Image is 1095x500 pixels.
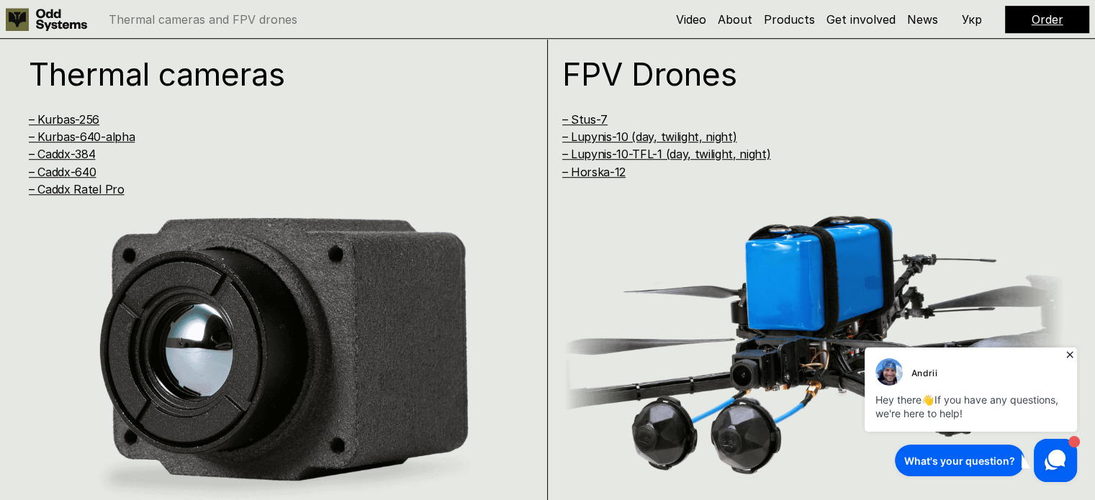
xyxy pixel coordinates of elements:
[29,58,503,90] h1: Thermal cameras
[29,147,95,161] a: – Caddx-384
[562,129,737,144] a: – Lupynis-10 (day, twilight, night)
[764,12,815,27] a: Products
[562,112,608,127] a: – Stus-7
[718,12,752,27] a: About
[562,58,1036,90] h1: FPV Drones
[29,182,125,196] a: – Caddx Ratel Pro
[29,165,96,179] a: – Caddx-640
[109,14,297,25] p: Thermal cameras and FPV drones
[826,12,896,27] a: Get involved
[562,165,626,179] a: – Horska-12
[907,12,938,27] a: News
[861,343,1081,486] iframe: HelpCrunch
[1032,12,1063,27] a: Order
[562,147,771,161] a: – Lupynis-10-TFL-1 (day, twilight, night)
[29,112,99,127] a: – Kurbas-256
[676,12,706,27] a: Video
[962,14,982,25] p: Укр
[29,129,135,144] a: – Kurbas-640-alpha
